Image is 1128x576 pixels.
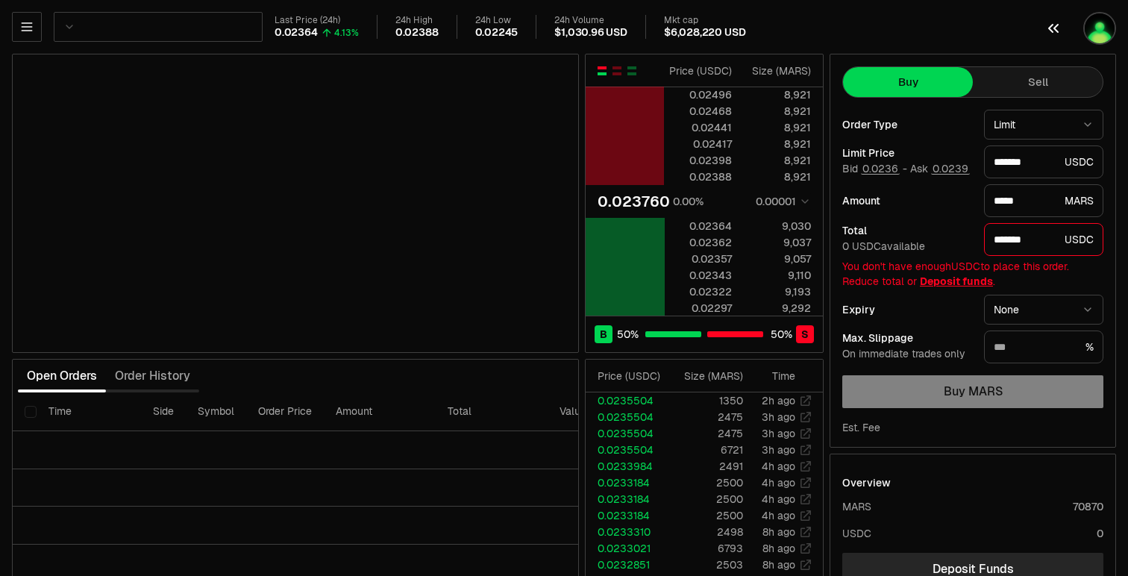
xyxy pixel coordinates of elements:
div: $6,028,220 USD [664,26,745,40]
time: 8h ago [762,558,795,572]
button: Open Orders [18,361,106,391]
time: 4h ago [762,509,795,522]
div: 9,110 [745,268,811,283]
td: 0.0233310 [586,524,667,540]
button: None [984,295,1103,325]
td: 0.0233021 [586,540,667,557]
td: 2500 [667,507,744,524]
time: 4h ago [762,476,795,489]
div: 70870 [1073,499,1103,514]
div: 0.02417 [665,137,732,151]
td: 2500 [667,475,744,491]
span: 50 % [617,327,639,342]
div: 9,292 [745,301,811,316]
div: Total [842,225,972,236]
div: 0.02364 [665,219,732,234]
div: Price ( USDC ) [598,369,666,384]
td: 0.0235504 [586,425,667,442]
td: 2503 [667,557,744,573]
time: 3h ago [762,410,795,424]
span: B [600,327,607,342]
div: 8,921 [745,104,811,119]
div: 9,030 [745,219,811,234]
time: 4h ago [762,492,795,506]
div: % [984,331,1103,363]
div: 0.02388 [395,26,439,40]
div: MARS [984,184,1103,217]
div: Expiry [842,304,972,315]
div: Time [756,369,795,384]
div: 0.02245 [475,26,518,40]
span: S [801,327,809,342]
div: 0 [1097,526,1103,541]
div: Size ( MARS ) [679,369,743,384]
div: 0.02364 [275,26,318,40]
span: 50 % [771,327,792,342]
button: Buy [843,67,973,97]
th: Symbol [186,392,246,431]
button: Limit [984,110,1103,140]
div: 0.02322 [665,284,732,299]
div: Est. Fee [842,420,880,435]
div: 8,921 [745,120,811,135]
time: 3h ago [762,427,795,440]
div: 0.00% [673,194,704,209]
td: 0.0233984 [586,458,667,475]
div: 4.13% [334,27,359,39]
td: 0.0233184 [586,507,667,524]
div: 0.02357 [665,251,732,266]
a: Deposit funds [920,275,993,288]
div: 24h High [395,15,439,26]
button: 0.00001 [751,192,811,210]
div: 9,057 [745,251,811,266]
div: 0.023760 [598,191,670,212]
td: 0.0233184 [586,491,667,507]
th: Time [37,392,141,431]
div: Max. Slippage [842,333,972,343]
time: 2h ago [762,394,795,407]
th: Amount [324,392,436,431]
td: 6793 [667,540,744,557]
span: Ask [910,163,970,176]
button: 0.0239 [931,163,970,175]
div: 0.02441 [665,120,732,135]
div: Last Price (24h) [275,15,359,26]
div: Size ( MARS ) [745,63,811,78]
div: 0.02362 [665,235,732,250]
div: 9,037 [745,235,811,250]
td: 0.0235504 [586,409,667,425]
div: Overview [842,475,891,490]
div: You don't have enough USDC to place this order. Reduce total or . [842,259,1103,289]
div: Order Type [842,119,972,130]
img: pump mars [1085,13,1115,43]
td: 2498 [667,524,744,540]
span: 0 USDC available [842,240,925,253]
button: Show Buy and Sell Orders [596,65,608,77]
button: Sell [973,67,1103,97]
div: 8,921 [745,169,811,184]
iframe: Financial Chart [13,54,578,352]
td: 2475 [667,409,744,425]
button: Select all [25,406,37,418]
div: 8,921 [745,87,811,102]
time: 3h ago [762,443,795,457]
div: USDC [984,145,1103,178]
div: 8,921 [745,137,811,151]
td: 2475 [667,425,744,442]
div: 0.02468 [665,104,732,119]
td: 0.0235504 [586,442,667,458]
div: 0.02496 [665,87,732,102]
div: 24h Volume [554,15,627,26]
div: Price ( USDC ) [665,63,732,78]
td: 0.0232851 [586,557,667,573]
div: 0.02388 [665,169,732,184]
div: $1,030.96 USD [554,26,627,40]
div: MARS [842,499,871,514]
time: 8h ago [762,525,795,539]
th: Total [436,392,548,431]
th: Side [141,392,186,431]
td: 2500 [667,491,744,507]
div: 0.02297 [665,301,732,316]
button: Show Buy Orders Only [626,65,638,77]
td: 0.0233184 [586,475,667,491]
